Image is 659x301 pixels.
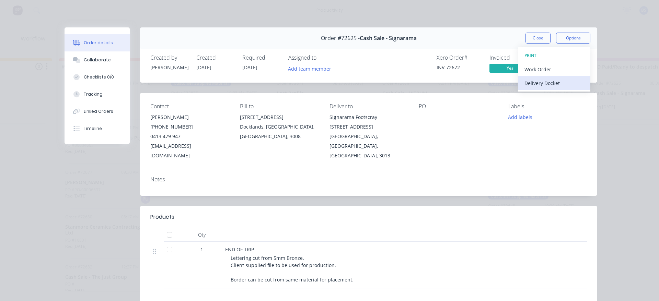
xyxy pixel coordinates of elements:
[242,64,257,71] span: [DATE]
[524,78,584,88] div: Delivery Docket
[240,112,319,141] div: [STREET_ADDRESS]Docklands, [GEOGRAPHIC_DATA], [GEOGRAPHIC_DATA], 3008
[65,69,130,86] button: Checklists 0/0
[288,55,357,61] div: Assigned to
[240,122,319,141] div: Docklands, [GEOGRAPHIC_DATA], [GEOGRAPHIC_DATA], 3008
[150,213,174,221] div: Products
[556,33,590,44] button: Options
[150,122,229,132] div: [PHONE_NUMBER]
[329,103,408,110] div: Deliver to
[489,64,531,72] span: Yes
[518,49,590,62] button: PRINT
[84,40,113,46] div: Order details
[150,112,229,160] div: [PERSON_NAME][PHONE_NUMBER]0413 479 947[EMAIL_ADDRESS][DOMAIN_NAME]
[525,33,551,44] button: Close
[242,55,280,61] div: Required
[84,108,113,115] div: Linked Orders
[150,103,229,110] div: Contact
[150,132,229,141] div: 0413 479 947
[508,103,587,110] div: Labels
[65,34,130,51] button: Order details
[240,112,319,122] div: [STREET_ADDRESS]
[150,64,188,71] div: [PERSON_NAME]
[240,103,319,110] div: Bill to
[84,125,102,132] div: Timeline
[329,112,408,132] div: Signarama Footscray [STREET_ADDRESS]
[84,74,114,80] div: Checklists 0/0
[65,51,130,69] button: Collaborate
[419,103,497,110] div: PO
[150,141,229,160] div: [EMAIL_ADDRESS][DOMAIN_NAME]
[65,103,130,120] button: Linked Orders
[196,55,234,61] div: Created
[150,176,587,183] div: Notes
[285,64,335,73] button: Add team member
[524,51,584,60] div: PRINT
[360,35,417,41] span: Cash Sale - Signarama
[288,64,335,73] button: Add team member
[518,62,590,76] button: Work Order
[84,91,103,97] div: Tracking
[437,64,481,71] div: INV-72672
[181,228,222,242] div: Qty
[84,57,111,63] div: Collaborate
[225,246,254,253] span: END OF TRIP
[65,86,130,103] button: Tracking
[231,255,354,283] span: Lettering cut from 5mm Bronze. Client-supplied file to be used for production. Border can be cut ...
[437,55,481,61] div: Xero Order #
[518,76,590,90] button: Delivery Docket
[200,246,203,253] span: 1
[65,120,130,137] button: Timeline
[524,64,584,74] div: Work Order
[196,64,211,71] span: [DATE]
[505,112,536,122] button: Add labels
[329,112,408,160] div: Signarama Footscray [STREET_ADDRESS][GEOGRAPHIC_DATA], [GEOGRAPHIC_DATA], [GEOGRAPHIC_DATA], 3013
[321,35,360,41] span: Order #72625 -
[329,132,408,160] div: [GEOGRAPHIC_DATA], [GEOGRAPHIC_DATA], [GEOGRAPHIC_DATA], 3013
[150,55,188,61] div: Created by
[150,112,229,122] div: [PERSON_NAME]
[489,55,534,61] div: Invoiced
